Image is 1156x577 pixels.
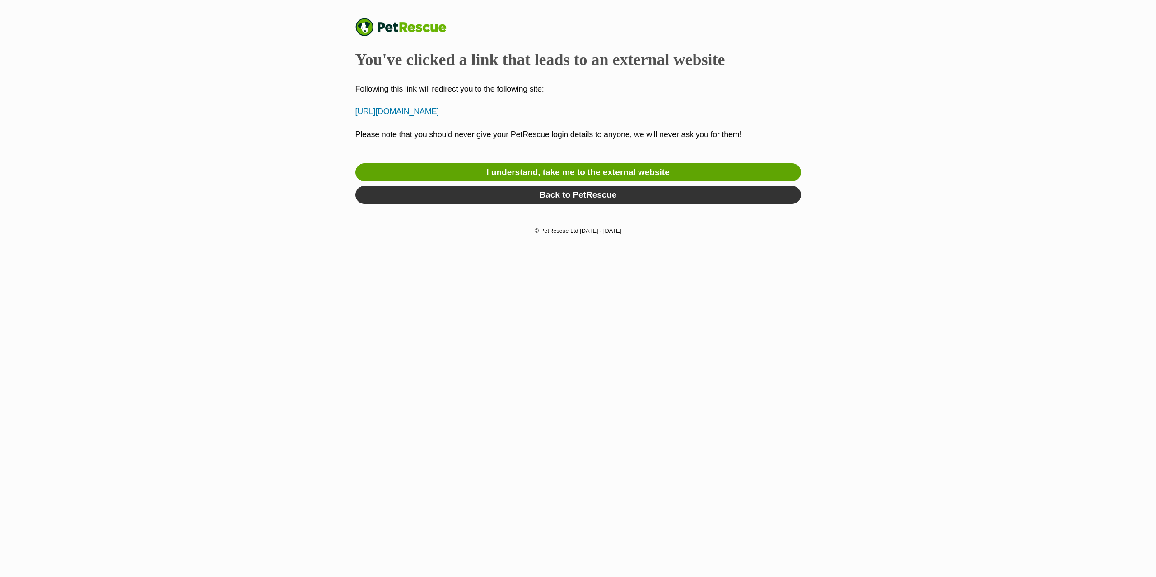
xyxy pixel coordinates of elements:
[355,50,801,69] h2: You've clicked a link that leads to an external website
[355,18,456,36] a: PetRescue
[535,227,621,234] small: © PetRescue Ltd [DATE] - [DATE]
[355,163,801,181] a: I understand, take me to the external website
[355,106,801,118] p: [URL][DOMAIN_NAME]
[355,186,801,204] a: Back to PetRescue
[355,129,801,153] p: Please note that you should never give your PetRescue login details to anyone, we will never ask ...
[355,83,801,95] p: Following this link will redirect you to the following site:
